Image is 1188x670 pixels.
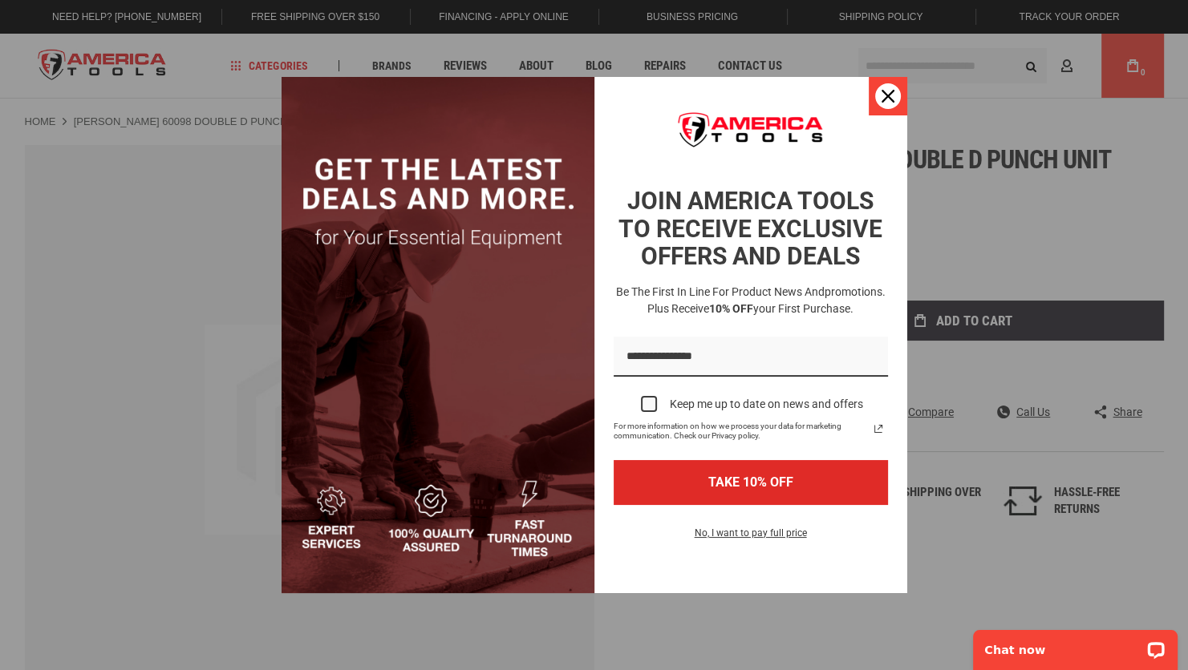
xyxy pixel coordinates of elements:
h3: Be the first in line for product news and [610,284,891,317]
span: For more information on how we process your data for marketing communication. Check our Privacy p... [614,422,869,441]
iframe: LiveChat chat widget [963,620,1188,670]
button: Close [869,77,907,115]
strong: 10% OFF [709,302,753,315]
svg: close icon [882,90,894,103]
div: Keep me up to date on news and offers [670,398,863,411]
svg: link icon [869,419,888,438]
a: Read our Privacy Policy [869,419,888,438]
strong: JOIN AMERICA TOOLS TO RECEIVE EXCLUSIVE OFFERS AND DEALS [618,187,882,270]
button: TAKE 10% OFF [614,460,888,504]
input: Email field [614,337,888,377]
span: promotions. Plus receive your first purchase. [647,285,886,315]
button: No, I want to pay full price [682,524,820,551]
